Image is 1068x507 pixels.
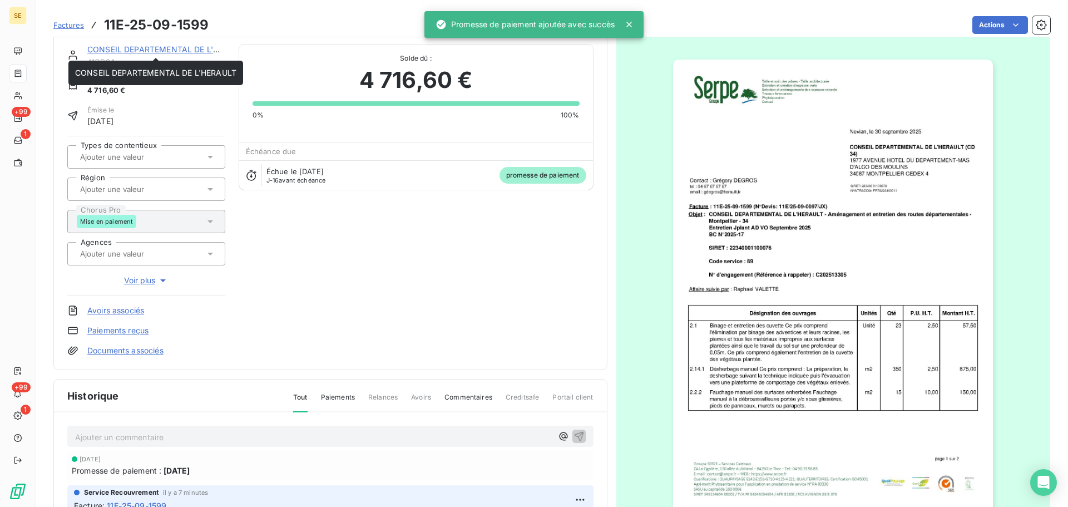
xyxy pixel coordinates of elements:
[368,392,398,411] span: Relances
[436,14,615,35] div: Promesse de paiement ajoutée avec succès
[500,167,586,184] span: promesse de paiement
[53,19,84,31] a: Factures
[87,45,249,54] a: CONSEIL DEPARTEMENTAL DE L'HERAULT
[9,7,27,24] div: SE
[253,53,580,63] span: Solde dû :
[163,489,208,496] span: il y a 7 minutes
[253,110,264,120] span: 0%
[104,15,209,35] h3: 11E-25-09-1599
[84,488,159,498] span: Service Recouvrement
[561,110,580,120] span: 100%
[506,392,540,411] span: Creditsafe
[67,388,119,403] span: Historique
[80,218,133,225] span: Mise en paiement
[12,382,31,392] span: +99
[87,85,133,96] span: 4 716,60 €
[266,167,324,176] span: Échue le [DATE]
[87,115,114,127] span: [DATE]
[1030,469,1057,496] div: Open Intercom Messenger
[359,63,473,97] span: 4 716,60 €
[12,107,31,117] span: +99
[87,345,164,356] a: Documents associés
[67,274,225,287] button: Voir plus
[75,68,236,77] span: CONSEIL DEPARTEMENTAL DE L'HERAULT
[79,152,191,162] input: Ajouter une valeur
[53,21,84,29] span: Factures
[411,392,431,411] span: Avoirs
[124,275,169,286] span: Voir plus
[164,465,190,476] span: [DATE]
[79,249,191,259] input: Ajouter une valeur
[552,392,593,411] span: Portail client
[79,184,191,194] input: Ajouter une valeur
[80,456,101,462] span: [DATE]
[321,392,355,411] span: Paiements
[246,147,296,156] span: Échéance due
[972,16,1028,34] button: Actions
[87,305,144,316] a: Avoirs associés
[266,176,279,184] span: J-16
[293,392,308,412] span: Tout
[444,392,492,411] span: Commentaires
[9,483,27,500] img: Logo LeanPay
[21,129,31,139] span: 1
[21,405,31,415] span: 1
[87,57,225,66] span: 41CD34
[87,325,149,336] a: Paiements reçus
[87,105,114,115] span: Émise le
[72,465,161,476] span: Promesse de paiement :
[266,177,326,184] span: avant échéance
